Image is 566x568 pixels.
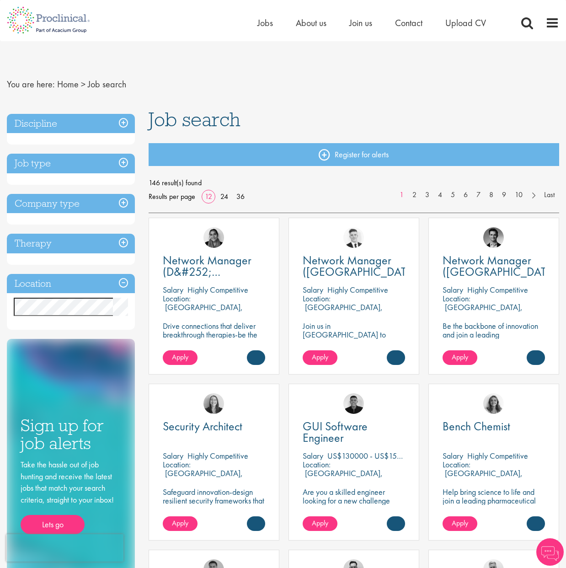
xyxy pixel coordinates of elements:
p: [GEOGRAPHIC_DATA], [GEOGRAPHIC_DATA] [303,468,383,487]
span: > [81,78,85,90]
h3: Sign up for job alerts [21,417,121,452]
a: 2 [408,190,421,200]
span: Network Manager ([GEOGRAPHIC_DATA]) [303,252,420,279]
p: Safeguard innovation-design resilient security frameworks that protect life-changing pharmaceutic... [163,488,265,522]
a: Bench Chemist [443,421,545,432]
div: Take the hassle out of job hunting and receive the latest jobs that match your search criteria, s... [21,459,121,534]
span: Apply [172,518,188,528]
a: Apply [443,350,477,365]
a: Jobs [257,17,273,29]
h3: Discipline [7,114,135,134]
a: Apply [163,350,198,365]
a: Register for alerts [149,143,560,166]
p: Highly Competitive [327,284,388,295]
a: Contact [395,17,422,29]
a: 1 [395,190,408,200]
p: [GEOGRAPHIC_DATA], [GEOGRAPHIC_DATA] [163,302,243,321]
a: Lets go [21,515,85,534]
span: Salary [443,284,463,295]
p: Highly Competitive [467,450,528,461]
span: Apply [452,352,468,362]
a: GUI Software Engineer [303,421,405,444]
p: Are you a skilled engineer looking for a new challenge where you can shape the future of healthca... [303,488,405,531]
p: [GEOGRAPHIC_DATA], [GEOGRAPHIC_DATA] [163,468,243,487]
img: Christian Andersen [343,393,364,414]
span: Job search [149,107,240,132]
span: Results per page [149,190,195,204]
img: Jackie Cerchio [483,393,504,414]
p: Help bring science to life and join a leading pharmaceutical company to play a key role in delive... [443,488,545,540]
span: Bench Chemist [443,418,510,434]
a: Apply [303,350,337,365]
span: Apply [172,352,188,362]
span: Apply [452,518,468,528]
p: US$130000 - US$150000 per annum [327,450,450,461]
img: Max Slevogt [483,227,504,248]
h3: Job type [7,154,135,173]
h3: Company type [7,194,135,214]
span: You are here: [7,78,55,90]
img: Nicolas Daniel [343,227,364,248]
span: Location: [303,459,331,470]
img: Anjali Parbhu [203,227,224,248]
span: Salary [163,284,183,295]
span: Location: [303,293,331,304]
a: 36 [233,192,248,201]
span: Salary [303,450,323,461]
span: Network Manager ([GEOGRAPHIC_DATA]) [443,252,560,279]
a: Join us [349,17,372,29]
span: Salary [163,450,183,461]
p: [GEOGRAPHIC_DATA], [GEOGRAPHIC_DATA] [303,302,383,321]
p: Drive connections that deliver breakthrough therapies-be the link between innovation and impact i... [163,322,265,356]
span: Job search [88,78,126,90]
p: [GEOGRAPHIC_DATA], [GEOGRAPHIC_DATA] [443,302,523,321]
p: Be the backbone of innovation and join a leading pharmaceutical company to help keep life-changin... [443,322,545,365]
p: Join us in [GEOGRAPHIC_DATA] to connect healthcare professionals with breakthrough therapies and ... [303,322,405,374]
span: GUI Software Engineer [303,418,368,445]
img: Chatbot [536,538,564,566]
span: Security Architect [163,418,242,434]
a: 8 [485,190,498,200]
a: 12 [202,192,215,201]
a: breadcrumb link [57,78,79,90]
img: Mia Kellerman [203,393,224,414]
a: 7 [472,190,485,200]
a: Apply [163,516,198,531]
a: 3 [421,190,434,200]
div: Therapy [7,234,135,253]
p: Highly Competitive [187,284,248,295]
a: 9 [497,190,511,200]
span: Location: [443,293,470,304]
a: 10 [510,190,527,200]
a: 4 [433,190,447,200]
h3: Location [7,274,135,294]
span: Upload CV [445,17,486,29]
a: Apply [303,516,337,531]
span: Apply [312,518,328,528]
a: 24 [217,192,231,201]
p: Highly Competitive [187,450,248,461]
a: Network Manager ([GEOGRAPHIC_DATA]) [303,255,405,278]
span: Network Manager (D&#252;[GEOGRAPHIC_DATA]) [163,252,277,291]
p: Highly Competitive [467,284,528,295]
p: [GEOGRAPHIC_DATA], [GEOGRAPHIC_DATA] [443,468,523,487]
span: Location: [163,293,191,304]
a: About us [296,17,326,29]
span: Salary [443,450,463,461]
a: Security Architect [163,421,265,432]
a: 6 [459,190,472,200]
span: Salary [303,284,323,295]
a: Network Manager (D&#252;[GEOGRAPHIC_DATA]) [163,255,265,278]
